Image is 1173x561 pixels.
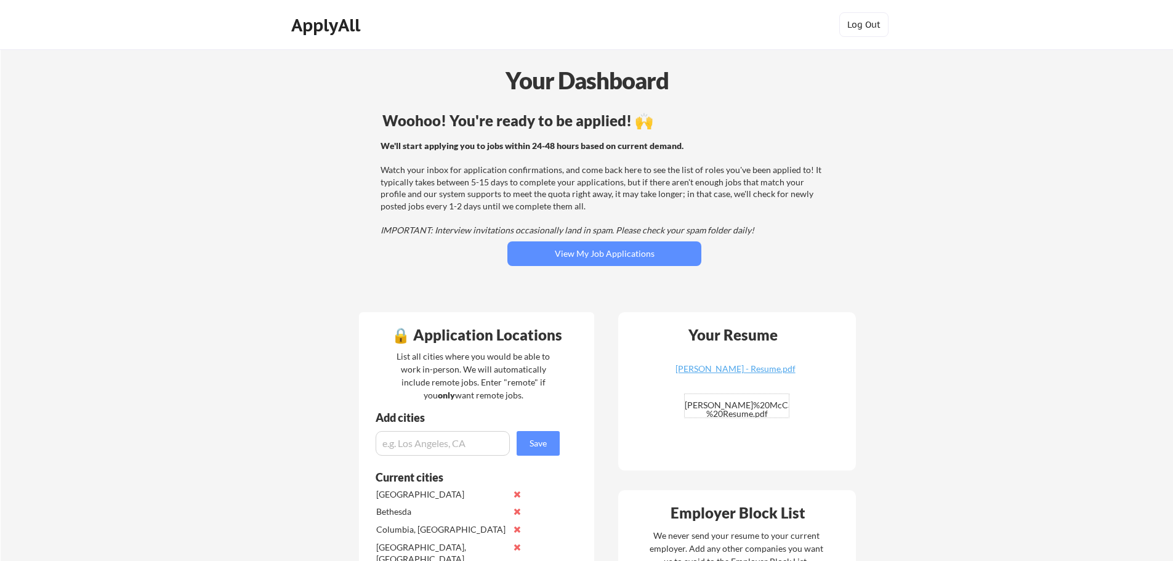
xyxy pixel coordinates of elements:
strong: We'll start applying you to jobs within 24-48 hours based on current demand. [381,140,683,151]
div: Woohoo! You're ready to be applied! 🙌 [382,113,826,128]
button: View My Job Applications [507,241,701,266]
div: Your Dashboard [1,63,1173,98]
button: Log Out [839,12,889,37]
div: Bethesda [376,506,506,518]
button: Save [517,431,560,456]
em: IMPORTANT: Interview invitations occasionally land in spam. Please check your spam folder daily! [381,225,754,235]
div: Employer Block List [623,506,852,520]
div: ApplyAll [291,15,364,36]
div: Your Resume [672,328,794,342]
div: [PERSON_NAME] - Resume.pdf [662,365,808,373]
div: Add cities [376,412,563,423]
div: Columbia, [GEOGRAPHIC_DATA] [376,523,506,536]
a: [PERSON_NAME] - Resume.pdf [662,365,808,384]
div: [GEOGRAPHIC_DATA] [376,488,506,501]
div: Current cities [376,472,546,483]
div: Watch your inbox for application confirmations, and come back here to see the list of roles you'v... [381,140,824,236]
div: 🔒 Application Locations [362,328,591,342]
input: e.g. Los Angeles, CA [376,431,510,456]
strong: only [438,390,455,400]
div: List all cities where you would be able to work in-person. We will automatically include remote j... [389,350,558,402]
